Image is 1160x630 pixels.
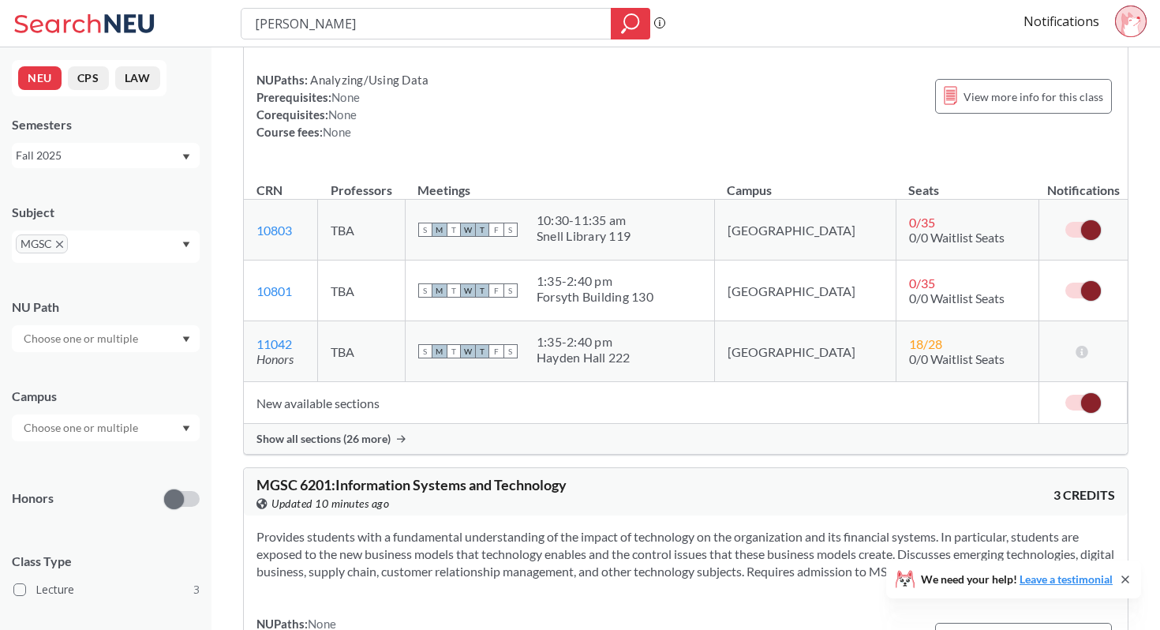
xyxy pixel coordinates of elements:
span: S [418,283,432,298]
span: W [461,283,475,298]
span: T [447,283,461,298]
div: Semesters [12,116,200,133]
span: S [418,223,432,237]
span: None [331,90,360,104]
div: 1:35 - 2:40 pm [537,273,653,289]
span: W [461,344,475,358]
input: Choose one or multiple [16,418,148,437]
input: Class, professor, course number, "phrase" [253,10,600,37]
div: NUPaths: Prerequisites: Corequisites: Course fees: [256,71,428,141]
a: 10803 [256,223,292,238]
div: Campus [12,388,200,405]
td: [GEOGRAPHIC_DATA] [714,321,896,382]
a: Notifications [1023,13,1099,30]
td: TBA [318,261,406,321]
th: Notifications [1039,166,1128,200]
span: T [447,344,461,358]
span: M [432,223,447,237]
div: Dropdown arrow [12,414,200,441]
button: LAW [115,66,160,90]
section: Provides students with a fundamental understanding of the impact of technology on the organizatio... [256,528,1115,580]
span: S [503,283,518,298]
p: Honors [12,489,54,508]
div: Forsyth Building 130 [537,289,653,305]
div: Snell Library 119 [537,228,631,244]
a: Leave a testimonial [1020,572,1113,586]
span: Analyzing/Using Data [308,73,428,87]
td: [GEOGRAPHIC_DATA] [714,261,896,321]
div: Show all sections (26 more) [244,424,1128,454]
span: M [432,283,447,298]
button: CPS [68,66,109,90]
span: T [447,223,461,237]
span: T [475,344,489,358]
th: Seats [896,166,1039,200]
span: 0/0 Waitlist Seats [909,291,1005,306]
span: S [503,344,518,358]
div: NU Path [12,298,200,316]
svg: Dropdown arrow [182,242,190,248]
span: W [461,223,475,237]
span: S [418,344,432,358]
span: 0 / 35 [909,215,935,230]
input: Choose one or multiple [16,329,148,348]
span: M [432,344,447,358]
span: None [328,107,357,122]
div: Dropdown arrow [12,325,200,352]
th: Campus [714,166,896,200]
span: 3 [193,581,200,598]
span: View more info for this class [964,87,1103,107]
span: S [503,223,518,237]
span: None [323,125,351,139]
svg: Dropdown arrow [182,154,190,160]
div: Fall 2025Dropdown arrow [12,143,200,168]
span: MGSCX to remove pill [16,234,68,253]
div: magnifying glass [611,8,650,39]
span: 18 / 28 [909,336,942,351]
a: 10801 [256,283,292,298]
span: 0 / 35 [909,276,935,291]
div: Hayden Hall 222 [537,350,631,366]
i: Honors [256,351,294,366]
span: F [489,223,503,237]
label: Lecture [13,579,200,600]
div: Subject [12,204,200,221]
svg: Dropdown arrow [182,336,190,343]
span: T [475,283,489,298]
button: NEU [18,66,62,90]
div: 10:30 - 11:35 am [537,212,631,228]
span: F [489,344,503,358]
td: TBA [318,321,406,382]
span: T [475,223,489,237]
div: MGSCX to remove pillDropdown arrow [12,231,200,263]
svg: X to remove pill [56,241,63,248]
div: 1:35 - 2:40 pm [537,334,631,350]
div: CRN [256,182,283,199]
span: Class Type [12,553,200,570]
span: 0/0 Waitlist Seats [909,230,1005,245]
span: We need your help! [921,574,1113,585]
a: 11042 [256,336,292,351]
svg: Dropdown arrow [182,426,190,432]
span: 0/0 Waitlist Seats [909,351,1005,366]
span: Updated 10 minutes ago [271,495,389,512]
th: Professors [318,166,406,200]
div: Fall 2025 [16,147,181,164]
th: Meetings [405,166,714,200]
td: TBA [318,200,406,261]
span: Show all sections (26 more) [256,432,391,446]
span: 3 CREDITS [1053,486,1115,504]
td: New available sections [244,382,1039,424]
svg: magnifying glass [621,13,640,35]
span: MGSC 6201 : Information Systems and Technology [256,476,567,493]
span: F [489,283,503,298]
td: [GEOGRAPHIC_DATA] [714,200,896,261]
